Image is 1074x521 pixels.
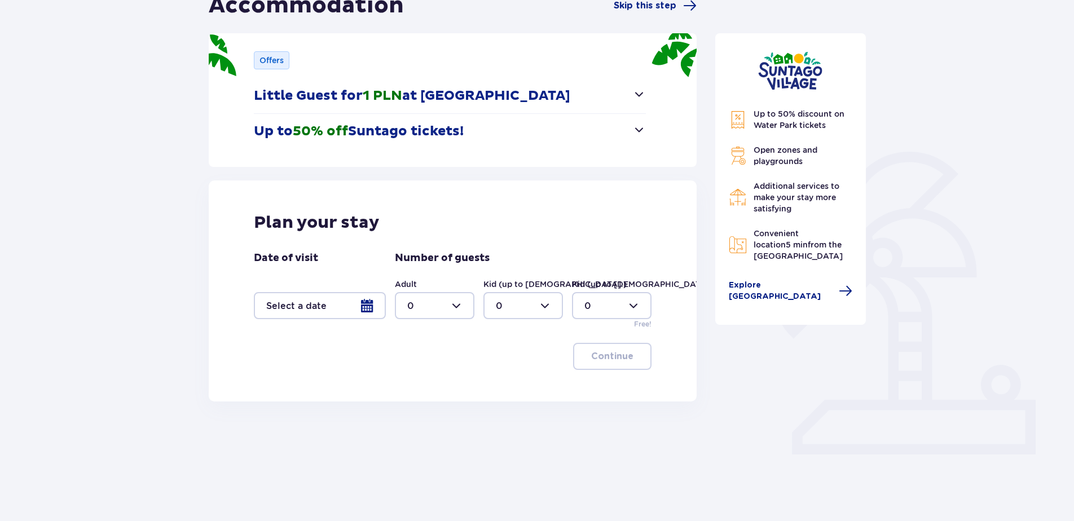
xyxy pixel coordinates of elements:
button: Little Guest for1 PLNat [GEOGRAPHIC_DATA] [254,78,646,113]
span: 50% off [293,123,348,140]
span: Up to 50% discount on Water Park tickets [754,109,844,130]
img: Discount Icon [729,111,747,129]
p: Date of visit [254,251,318,265]
img: Suntago Village [758,51,822,90]
img: Grill Icon [729,147,747,165]
p: Plan your stay [254,212,380,233]
p: Continue [591,350,633,363]
button: Up to50% offSuntago tickets! [254,114,646,149]
span: 5 min [786,240,808,249]
img: Map Icon [729,236,747,254]
p: Little Guest for at [GEOGRAPHIC_DATA] [254,87,570,104]
label: Kid (up to [DEMOGRAPHIC_DATA].) [483,279,627,290]
img: Restaurant Icon [729,188,747,206]
label: Adult [395,279,417,290]
span: Convenient location from the [GEOGRAPHIC_DATA] [754,229,843,260]
button: Continue [573,343,652,370]
a: Explore [GEOGRAPHIC_DATA] [729,280,853,302]
p: Offers [259,55,284,66]
p: Free! [634,319,652,329]
p: Number of guests [395,251,490,265]
span: Additional services to make your stay more satisfying [754,182,839,213]
span: Open zones and playgrounds [754,145,817,166]
label: Kid (up to [DEMOGRAPHIC_DATA].) [572,279,715,290]
span: Explore [GEOGRAPHIC_DATA] [729,280,833,302]
p: Up to Suntago tickets! [254,123,464,140]
span: 1 PLN [363,87,402,104]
